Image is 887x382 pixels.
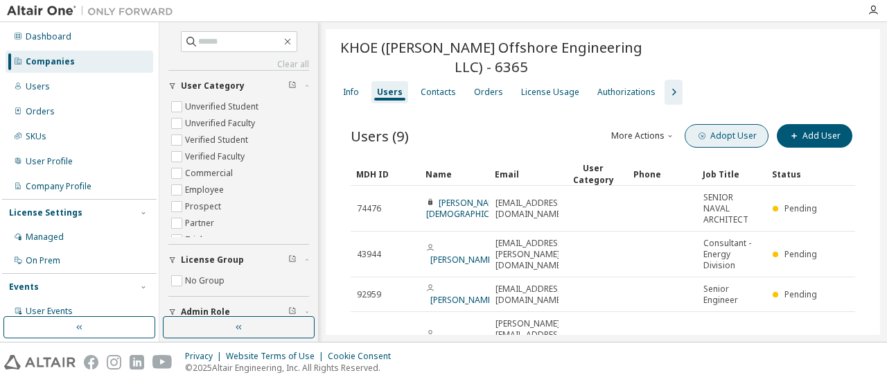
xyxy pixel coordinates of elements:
[168,297,309,327] button: Admin Role
[26,255,60,266] div: On Prem
[334,37,648,76] span: KHOE ([PERSON_NAME] Offshore Engineering LLC) - 6365
[185,115,258,132] label: Unverified Faculty
[288,80,297,92] span: Clear filter
[521,87,579,98] div: License Usage
[777,124,852,148] button: Add User
[26,56,75,67] div: Companies
[181,306,230,318] span: Admin Role
[26,131,46,142] div: SKUs
[421,87,456,98] div: Contacts
[357,203,381,214] span: 74476
[784,288,817,300] span: Pending
[130,355,144,370] img: linkedin.svg
[288,306,297,318] span: Clear filter
[226,351,328,362] div: Website Terms of Use
[784,334,817,346] span: Pending
[351,126,409,146] span: Users (9)
[633,163,692,185] div: Phone
[377,87,403,98] div: Users
[430,294,495,306] a: [PERSON_NAME]
[181,254,244,266] span: License Group
[26,106,55,117] div: Orders
[425,163,484,185] div: Name
[495,198,565,220] span: [EMAIL_ADDRESS][DOMAIN_NAME]
[181,80,245,92] span: User Category
[185,165,236,182] label: Commercial
[107,355,121,370] img: instagram.svg
[185,98,261,115] label: Unverified Student
[495,238,565,271] span: [EMAIL_ADDRESS][PERSON_NAME][DOMAIN_NAME]
[185,215,217,232] label: Partner
[185,198,224,215] label: Prospect
[474,87,503,98] div: Orders
[495,284,565,306] span: [EMAIL_ADDRESS][DOMAIN_NAME]
[26,31,71,42] div: Dashboard
[772,163,830,185] div: Status
[426,197,517,220] a: [PERSON_NAME][DEMOGRAPHIC_DATA]
[9,281,39,293] div: Events
[26,306,73,317] div: User Events
[9,207,82,218] div: License Settings
[185,132,251,148] label: Verified Student
[152,355,173,370] img: youtube.svg
[7,4,180,18] img: Altair One
[168,245,309,275] button: License Group
[430,254,495,266] a: [PERSON_NAME]
[703,163,761,185] div: Job Title
[185,362,399,374] p: © 2025 Altair Engineering, Inc. All Rights Reserved.
[703,238,760,271] span: Consultant - Energy Division
[168,59,309,70] a: Clear all
[26,181,91,192] div: Company Profile
[84,355,98,370] img: facebook.svg
[185,351,226,362] div: Privacy
[26,156,73,167] div: User Profile
[564,162,622,186] div: User Category
[185,182,227,198] label: Employee
[185,148,247,165] label: Verified Faculty
[784,202,817,214] span: Pending
[4,355,76,370] img: altair_logo.svg
[357,249,381,260] span: 43944
[685,124,769,148] button: Adopt User
[168,71,309,101] button: User Category
[610,124,676,148] button: More Actions
[343,87,359,98] div: Info
[495,318,565,363] span: [PERSON_NAME][EMAIL_ADDRESS][PERSON_NAME][DOMAIN_NAME]
[185,232,205,248] label: Trial
[703,284,760,306] span: Senior Engineer
[356,163,414,185] div: MDH ID
[185,272,227,289] label: No Group
[357,289,381,300] span: 92959
[26,232,64,243] div: Managed
[597,87,656,98] div: Authorizations
[784,248,817,260] span: Pending
[288,254,297,266] span: Clear filter
[495,163,553,185] div: Email
[328,351,399,362] div: Cookie Consent
[26,81,50,92] div: Users
[703,192,760,225] span: SENIOR NAVAL ARCHITECT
